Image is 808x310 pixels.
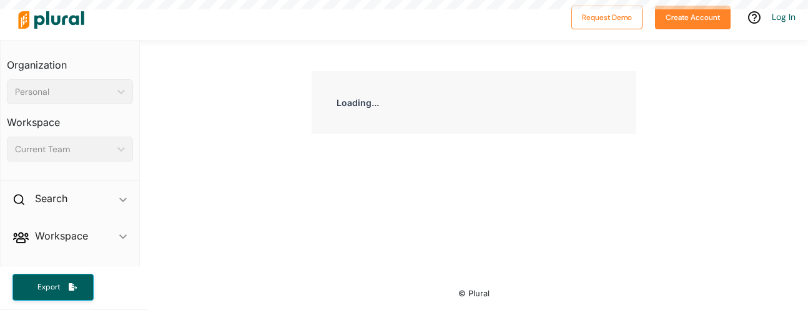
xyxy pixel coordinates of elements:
div: Loading... [312,71,636,134]
h2: Search [35,191,67,205]
button: Export [12,274,94,301]
h3: Organization [7,47,133,74]
small: © Plural [458,289,490,298]
button: Request Demo [571,6,643,29]
a: Request Demo [571,10,643,23]
div: Current Team [15,143,112,156]
a: Create Account [655,10,731,23]
button: Create Account [655,6,731,29]
h3: Workspace [7,104,133,132]
div: Personal [15,85,112,99]
span: Export [29,282,69,293]
a: Log In [772,11,796,22]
